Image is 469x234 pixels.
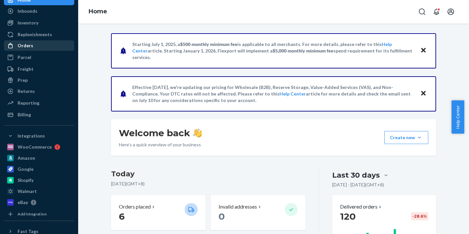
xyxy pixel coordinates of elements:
[18,133,45,139] div: Integrations
[444,5,457,18] button: Open account menu
[18,111,31,118] div: Billing
[4,64,74,74] a: Freight
[111,181,306,187] p: [DATE] ( GMT+8 )
[180,41,237,47] span: $500 monthly minimum fee
[111,195,206,230] button: Orders placed 6
[4,75,74,85] a: Prep
[4,142,74,152] a: WooCommerce
[4,164,74,174] a: Google
[18,177,34,183] div: Shopify
[18,166,34,172] div: Google
[4,153,74,163] a: Amazon
[4,86,74,96] a: Returns
[4,186,74,197] a: Walmart
[332,170,380,180] div: Last 30 days
[18,42,33,49] div: Orders
[4,6,74,16] a: Inbounds
[18,199,28,206] div: eBay
[419,89,428,98] button: Close
[18,8,37,14] div: Inbounds
[4,18,74,28] a: Inventory
[4,175,74,185] a: Shopify
[4,98,74,108] a: Reporting
[219,203,257,211] p: Invalid addresses
[340,211,356,222] span: 120
[119,203,151,211] p: Orders placed
[119,141,202,148] p: Here’s a quick overview of your business
[4,29,74,40] a: Replenishments
[279,91,306,96] a: Help Center
[18,88,35,95] div: Returns
[211,195,305,230] button: Invalid addresses 0
[132,41,414,61] p: Starting July 1, 2025, a is applicable to all merchants. For more details, please refer to this a...
[4,210,74,218] a: Add Integration
[416,5,429,18] button: Open Search Box
[111,169,306,179] h3: Today
[18,20,38,26] div: Inventory
[451,100,464,134] button: Help Center
[4,110,74,120] a: Billing
[430,5,443,18] button: Open notifications
[119,211,125,222] span: 6
[18,188,37,195] div: Walmart
[18,144,52,150] div: WooCommerce
[18,77,28,83] div: Prep
[193,128,202,138] img: hand-wave emoji
[384,131,428,144] button: Create new
[89,8,107,15] a: Home
[18,54,31,61] div: Parcel
[83,2,112,21] ol: breadcrumbs
[4,197,74,208] a: eBay
[18,100,39,106] div: Reporting
[332,182,384,188] p: [DATE] - [DATE] ( GMT+8 )
[411,212,428,220] div: -28.6 %
[4,52,74,63] a: Parcel
[119,127,202,139] h1: Welcome back
[18,66,34,72] div: Freight
[4,40,74,51] a: Orders
[18,211,47,217] div: Add Integration
[4,131,74,141] button: Integrations
[273,48,334,53] span: $5,000 monthly minimum fee
[132,84,414,104] p: Effective [DATE], we're updating our pricing for Wholesale (B2B), Reserve Storage, Value-Added Se...
[219,211,225,222] span: 0
[419,46,428,55] button: Close
[18,155,35,161] div: Amazon
[340,203,383,211] button: Delivered orders
[18,31,52,38] div: Replenishments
